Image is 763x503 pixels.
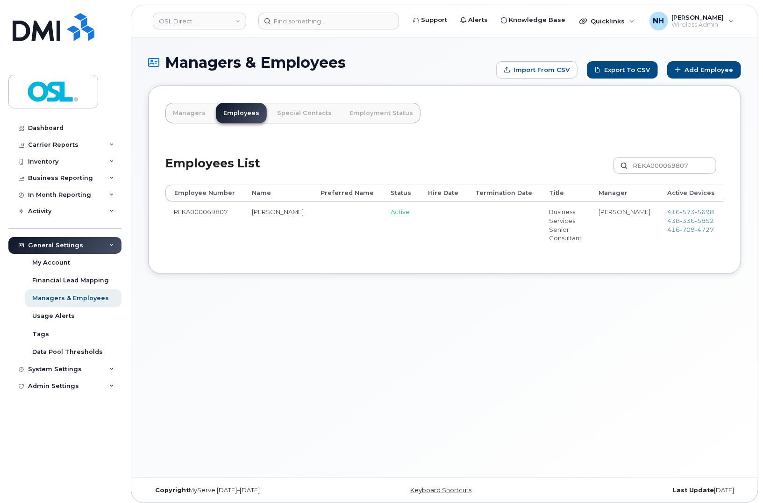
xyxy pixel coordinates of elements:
a: 4167094727 [667,226,714,233]
td: REKA000069807 [165,201,243,248]
span: 573 [680,208,695,216]
a: Keyboard Shortcuts [410,487,471,494]
th: Termination Date [467,185,541,201]
td: [PERSON_NAME] [243,201,312,248]
td: Business Services Senior Consultant [541,201,590,248]
div: [DATE] [543,487,741,494]
th: Preferred Name [312,185,382,201]
span: 416 [667,208,714,216]
a: Employment Status [342,103,421,123]
span: 5698 [695,208,714,216]
li: [PERSON_NAME] [599,208,650,216]
th: Name [243,185,312,201]
th: Hire Date [420,185,467,201]
span: Active [391,208,410,216]
a: Add Employee [667,61,741,79]
span: 416 [667,226,714,233]
strong: Last Update [673,487,714,494]
a: Managers [165,103,213,123]
span: 438 [667,217,714,224]
a: Special Contacts [270,103,339,123]
span: 336 [680,217,695,224]
h1: Managers & Employees [148,54,492,71]
th: Manager [590,185,659,201]
strong: Copyright [155,487,189,494]
div: MyServe [DATE]–[DATE] [148,487,346,494]
a: Employees [216,103,267,123]
span: 709 [680,226,695,233]
a: 4165735698 [667,208,714,216]
a: Export to CSV [587,61,658,79]
th: Active Devices [659,185,723,201]
span: 4727 [695,226,714,233]
th: Status [382,185,420,201]
th: Title [541,185,590,201]
span: 5852 [695,217,714,224]
form: Import from CSV [496,61,578,79]
a: 4383365852 [667,217,714,224]
h2: Employees List [165,157,260,185]
th: Employee Number [165,185,243,201]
